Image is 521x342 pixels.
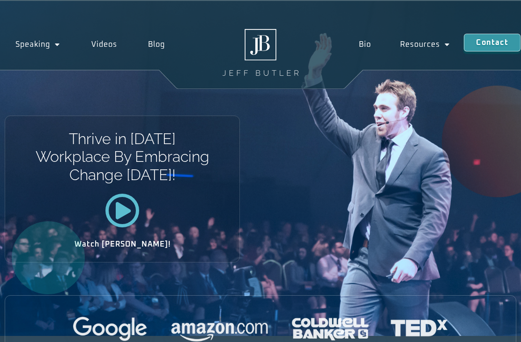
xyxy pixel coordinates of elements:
a: Bio [345,34,386,55]
h1: Thrive in [DATE] Workplace By Embracing Change [DATE]! [33,130,211,184]
a: Blog [133,34,181,55]
a: Contact [464,34,520,51]
a: Resources [386,34,464,55]
h2: Watch [PERSON_NAME]! [38,240,207,248]
a: Videos [76,34,133,55]
span: Contact [476,39,508,46]
nav: Menu [345,34,464,55]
